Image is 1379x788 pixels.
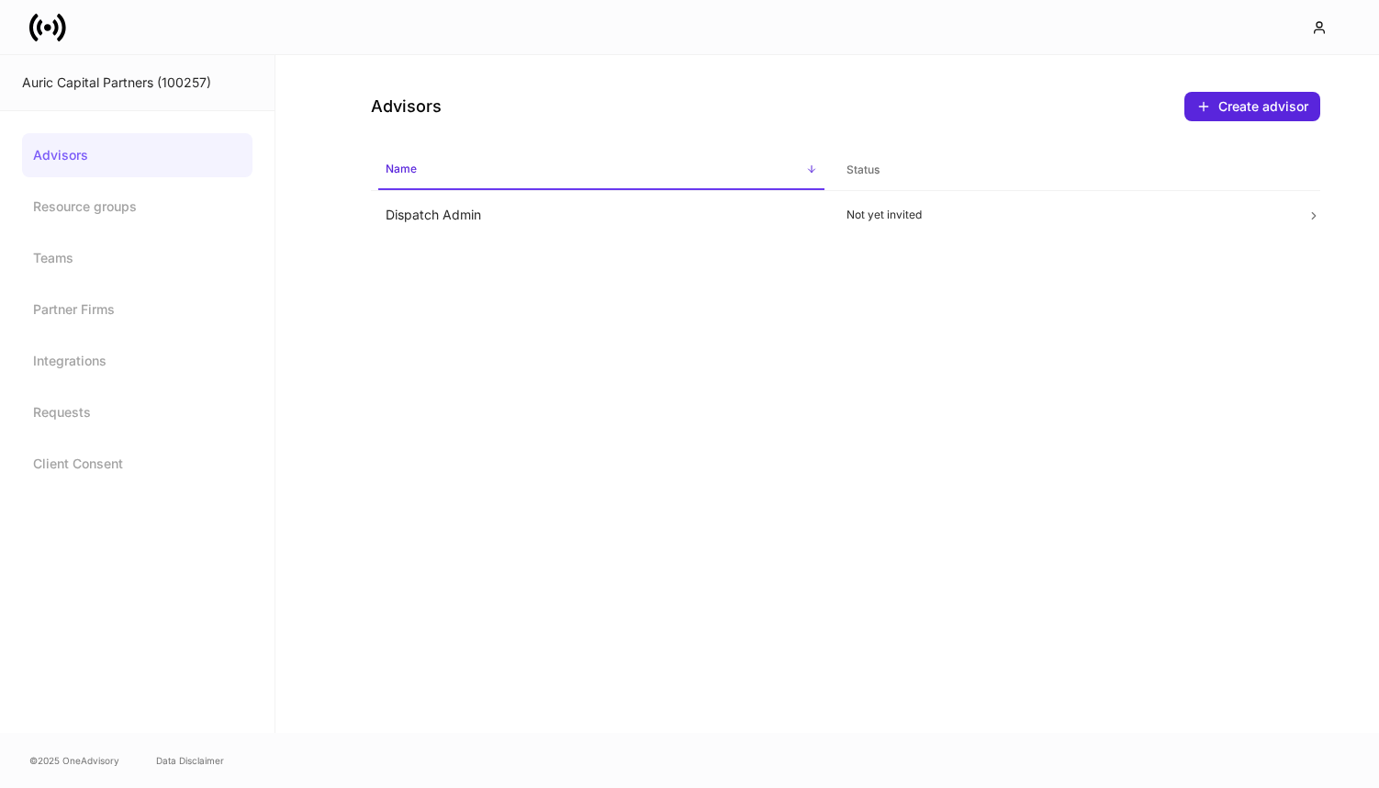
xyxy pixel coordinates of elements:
a: Partner Firms [22,287,252,332]
div: Create advisor [1218,97,1308,116]
p: Not yet invited [846,208,1278,222]
a: Client Consent [22,442,252,486]
span: © 2025 OneAdvisory [29,753,119,768]
div: Auric Capital Partners (100257) [22,73,252,92]
button: Create advisor [1184,92,1320,121]
h6: Status [846,161,880,178]
h6: Name [386,160,417,177]
a: Requests [22,390,252,434]
h4: Advisors [371,96,442,118]
td: Dispatch Admin [371,191,832,240]
a: Resource groups [22,185,252,229]
span: Status [839,152,1285,189]
a: Advisors [22,133,252,177]
a: Data Disclaimer [156,753,224,768]
span: Name [378,151,824,190]
a: Teams [22,236,252,280]
a: Integrations [22,339,252,383]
